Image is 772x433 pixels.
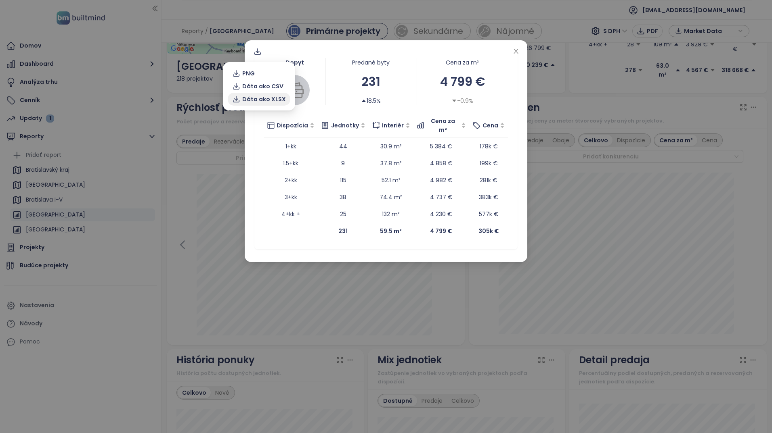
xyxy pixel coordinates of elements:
td: 74.4 m² [369,189,413,206]
td: 115 [318,172,369,189]
b: 231 [338,227,348,235]
td: 37.8 m² [369,155,413,172]
span: 4 982 € [430,176,453,184]
span: 178k € [480,142,498,150]
span: 4 737 € [430,193,453,201]
span: 281k € [480,176,497,184]
div: Dopyt [264,58,325,67]
td: 2+kk [264,172,318,189]
td: 1+kk [264,138,318,155]
span: Interiér [382,121,404,130]
span: caret-down [451,98,457,104]
span: PNG [242,69,255,78]
span: 4 230 € [430,210,452,218]
span: Dáta ako CSV [242,82,283,91]
div: -0.9% [451,96,473,105]
td: 9 [318,155,369,172]
td: 52.1 m² [369,172,413,189]
span: Cena [483,121,498,130]
span: Dáta ako XLSX [242,95,286,104]
button: Dáta ako CSV [228,80,290,93]
td: 4+kk + [264,206,318,223]
td: 3+kk [264,189,318,206]
td: 25 [318,206,369,223]
b: 305k € [478,227,499,235]
b: 4 799 € [430,227,452,235]
span: caret-up [361,98,367,104]
div: Predané byty [325,58,417,67]
div: Cena za m² [417,58,508,67]
td: 38 [318,189,369,206]
div: 4 799 € [417,72,508,91]
div: 231 [325,72,417,91]
button: PNG [228,67,290,80]
td: 44 [318,138,369,155]
span: 4 858 € [430,159,453,167]
button: Dáta ako XLSX [228,93,290,106]
span: 577k € [479,210,499,218]
td: 30.9 m² [369,138,413,155]
b: 59.5 m² [380,227,402,235]
span: Cena za m² [426,117,459,134]
button: Close [512,47,520,56]
span: 5 384 € [430,142,452,150]
span: 383k € [479,193,498,201]
span: Dispozícia [277,121,308,130]
div: 18.5% [361,96,381,105]
span: close [513,48,519,54]
span: Jednotky [331,121,359,130]
span: 199k € [480,159,498,167]
td: 132 m² [369,206,413,223]
td: 1.5+kk [264,155,318,172]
